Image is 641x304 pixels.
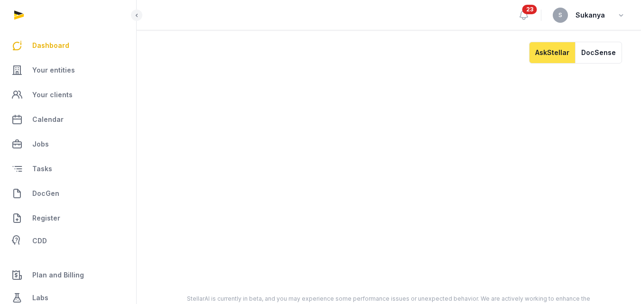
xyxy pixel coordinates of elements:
[32,212,60,224] span: Register
[529,42,575,64] button: AskStellar
[8,157,129,180] a: Tasks
[8,133,129,156] a: Jobs
[32,40,69,51] span: Dashboard
[8,264,129,286] a: Plan and Billing
[8,182,129,205] a: DocGen
[32,292,48,304] span: Labs
[8,108,129,131] a: Calendar
[522,5,537,14] span: 23
[8,59,129,82] a: Your entities
[558,12,562,18] span: S
[32,269,84,281] span: Plan and Billing
[32,163,52,175] span: Tasks
[8,83,129,106] a: Your clients
[575,42,622,64] button: DocSense
[8,207,129,230] a: Register
[32,64,75,76] span: Your entities
[32,235,47,247] span: CDD
[32,114,64,125] span: Calendar
[32,188,59,199] span: DocGen
[8,231,129,250] a: CDD
[553,8,568,23] button: S
[32,138,49,150] span: Jobs
[576,9,605,21] span: Sukanya
[8,34,129,57] a: Dashboard
[32,89,73,101] span: Your clients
